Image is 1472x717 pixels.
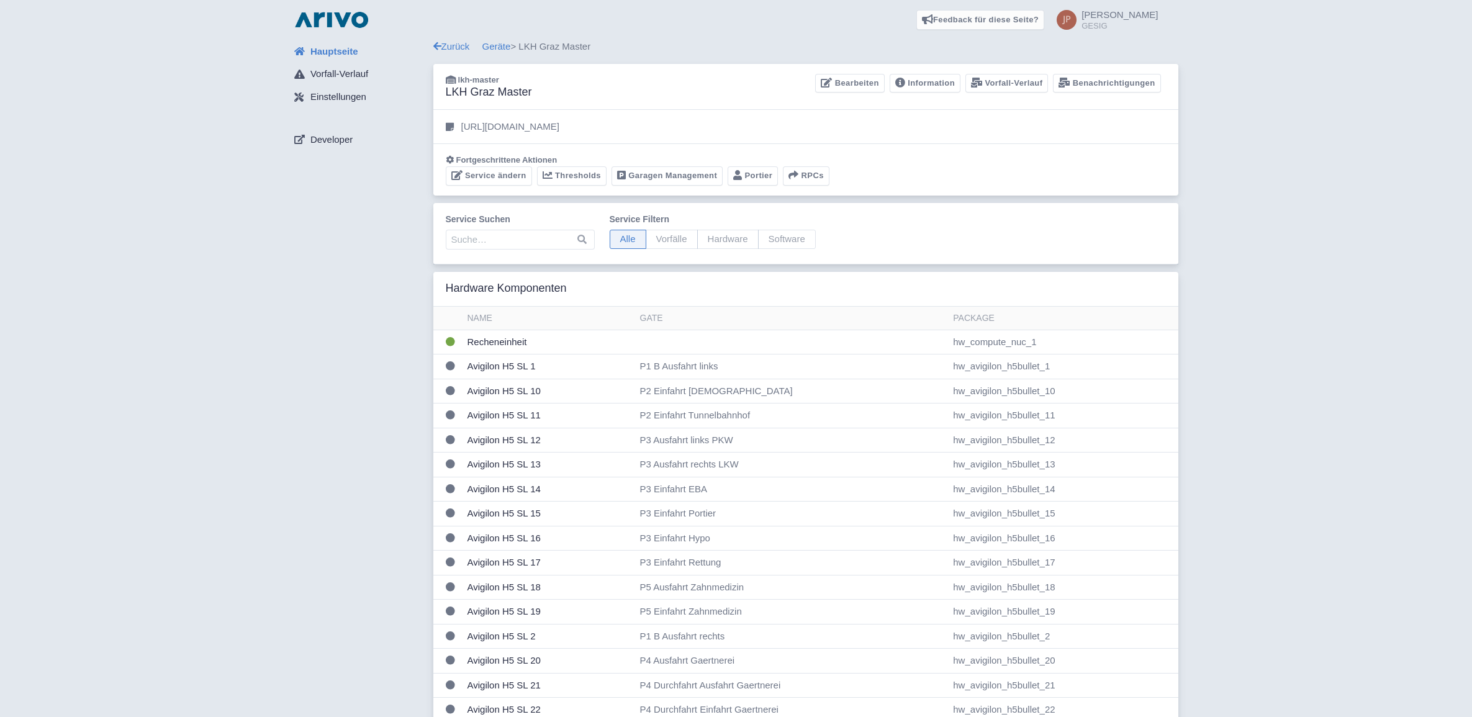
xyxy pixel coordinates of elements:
[446,213,595,226] label: Service suchen
[815,74,884,93] a: Bearbeiten
[610,230,646,249] span: Alle
[463,600,635,625] td: Avigilon H5 SL 19
[612,166,723,186] a: Garagen Management
[310,45,358,59] span: Hauptseite
[446,86,532,99] h3: LKH Graz Master
[948,526,1178,551] td: hw_avigilon_h5bullet_16
[635,379,949,404] td: P2 Einfahrt [DEMOGRAPHIC_DATA]
[461,120,559,134] p: [URL][DOMAIN_NAME]
[635,404,949,428] td: P2 Einfahrt Tunnelbahnhof
[635,624,949,649] td: P1 B Ausfahrt rechts
[948,354,1178,379] td: hw_avigilon_h5bullet_1
[284,128,433,151] a: Developer
[482,41,511,52] a: Geräte
[635,477,949,502] td: P3 Einfahrt EBA
[463,404,635,428] td: Avigilon H5 SL 11
[948,428,1178,453] td: hw_avigilon_h5bullet_12
[948,673,1178,698] td: hw_avigilon_h5bullet_21
[635,551,949,575] td: P3 Einfahrt Rettung
[635,526,949,551] td: P3 Einfahrt Hypo
[635,575,949,600] td: P5 Ausfahrt Zahnmedizin
[446,282,567,295] h3: Hardware Komponenten
[463,624,635,649] td: Avigilon H5 SL 2
[916,10,1045,30] a: Feedback für diese Seite?
[890,74,960,93] a: Information
[284,63,433,86] a: Vorfall-Verlauf
[635,649,949,674] td: P4 Ausfahrt Gaertnerei
[635,428,949,453] td: P3 Ausfahrt links PKW
[284,86,433,109] a: Einstellungen
[948,502,1178,526] td: hw_avigilon_h5bullet_15
[635,502,949,526] td: P3 Einfahrt Portier
[635,673,949,698] td: P4 Durchfahrt Ausfahrt Gaertnerei
[463,354,635,379] td: Avigilon H5 SL 1
[463,575,635,600] td: Avigilon H5 SL 18
[463,673,635,698] td: Avigilon H5 SL 21
[463,330,635,354] td: Recheneinheit
[948,649,1178,674] td: hw_avigilon_h5bullet_20
[458,75,499,84] span: lkh-master
[463,649,635,674] td: Avigilon H5 SL 20
[446,166,532,186] a: Service ändern
[948,330,1178,354] td: hw_compute_nuc_1
[463,477,635,502] td: Avigilon H5 SL 14
[728,166,778,186] a: Portier
[948,624,1178,649] td: hw_avigilon_h5bullet_2
[610,213,816,226] label: Service filtern
[1053,74,1160,93] a: Benachrichtigungen
[1049,10,1158,30] a: [PERSON_NAME] GESIG
[463,526,635,551] td: Avigilon H5 SL 16
[635,453,949,477] td: P3 Ausfahrt rechts LKW
[310,90,366,104] span: Einstellungen
[463,307,635,330] th: Name
[537,166,607,186] a: Thresholds
[948,404,1178,428] td: hw_avigilon_h5bullet_11
[948,453,1178,477] td: hw_avigilon_h5bullet_13
[463,379,635,404] td: Avigilon H5 SL 10
[463,502,635,526] td: Avigilon H5 SL 15
[635,600,949,625] td: P5 Einfahrt Zahnmedizin
[635,354,949,379] td: P1 B Ausfahrt links
[292,10,371,30] img: logo
[948,307,1178,330] th: Package
[463,551,635,575] td: Avigilon H5 SL 17
[948,379,1178,404] td: hw_avigilon_h5bullet_10
[758,230,816,249] span: Software
[446,230,595,250] input: Suche…
[646,230,698,249] span: Vorfälle
[948,551,1178,575] td: hw_avigilon_h5bullet_17
[635,307,949,330] th: Gate
[433,40,1178,54] div: > LKH Graz Master
[948,600,1178,625] td: hw_avigilon_h5bullet_19
[1081,9,1158,20] span: [PERSON_NAME]
[433,41,470,52] a: Zurück
[965,74,1048,93] a: Vorfall-Verlauf
[697,230,759,249] span: Hardware
[783,166,829,186] button: RPCs
[463,453,635,477] td: Avigilon H5 SL 13
[284,40,433,63] a: Hauptseite
[310,133,353,147] span: Developer
[948,477,1178,502] td: hw_avigilon_h5bullet_14
[948,575,1178,600] td: hw_avigilon_h5bullet_18
[310,67,368,81] span: Vorfall-Verlauf
[1081,22,1158,30] small: GESIG
[463,428,635,453] td: Avigilon H5 SL 12
[456,155,558,165] span: Fortgeschrittene Aktionen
